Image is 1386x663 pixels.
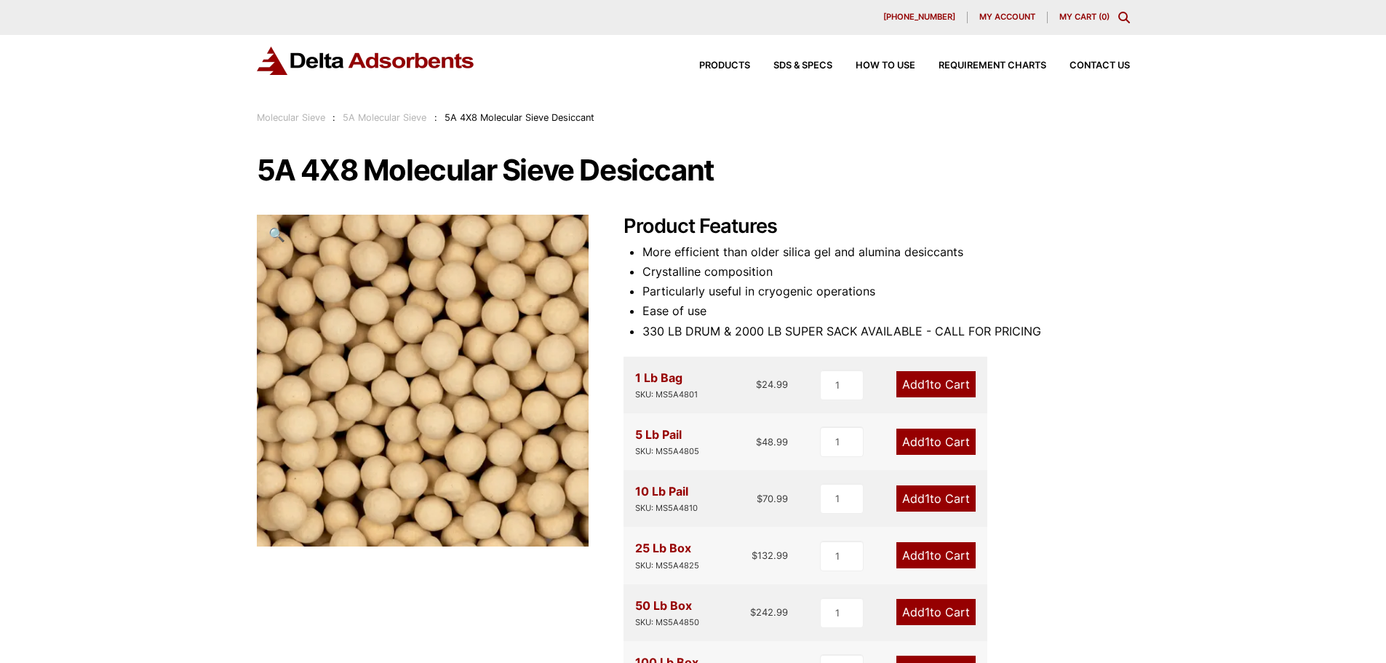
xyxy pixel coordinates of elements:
[752,549,757,561] span: $
[896,371,976,397] a: Add1to Cart
[257,215,297,255] a: View full-screen image gallery
[968,12,1048,23] a: My account
[883,13,955,21] span: [PHONE_NUMBER]
[757,493,762,504] span: $
[925,605,930,619] span: 1
[773,61,832,71] span: SDS & SPECS
[343,112,426,123] a: 5A Molecular Sieve
[757,493,788,504] bdi: 70.99
[257,47,475,75] img: Delta Adsorbents
[635,368,698,402] div: 1 Lb Bag
[1059,12,1110,22] a: My Cart (0)
[896,542,976,568] a: Add1to Cart
[750,61,832,71] a: SDS & SPECS
[896,429,976,455] a: Add1to Cart
[635,445,699,458] div: SKU: MS5A4805
[635,425,699,458] div: 5 Lb Pail
[635,616,699,630] div: SKU: MS5A4850
[635,596,699,630] div: 50 Lb Box
[268,226,285,242] span: 🔍
[896,599,976,625] a: Add1to Cart
[939,61,1046,71] span: Requirement Charts
[756,436,762,448] span: $
[750,606,756,618] span: $
[642,301,1130,321] li: Ease of use
[699,61,750,71] span: Products
[257,155,1130,186] h1: 5A 4X8 Molecular Sieve Desiccant
[1070,61,1130,71] span: Contact Us
[925,377,930,392] span: 1
[856,61,915,71] span: How to Use
[635,539,699,572] div: 25 Lb Box
[635,482,698,515] div: 10 Lb Pail
[872,12,968,23] a: [PHONE_NUMBER]
[642,282,1130,301] li: Particularly useful in cryogenic operations
[676,61,750,71] a: Products
[915,61,1046,71] a: Requirement Charts
[1118,12,1130,23] div: Toggle Modal Content
[896,485,976,512] a: Add1to Cart
[925,491,930,506] span: 1
[635,501,698,515] div: SKU: MS5A4810
[752,549,788,561] bdi: 132.99
[756,378,762,390] span: $
[635,559,699,573] div: SKU: MS5A4825
[445,112,594,123] span: 5A 4X8 Molecular Sieve Desiccant
[756,378,788,390] bdi: 24.99
[642,242,1130,262] li: More efficient than older silica gel and alumina desiccants
[1046,61,1130,71] a: Contact Us
[642,322,1130,341] li: 330 LB DRUM & 2000 LB SUPER SACK AVAILABLE - CALL FOR PRICING
[1102,12,1107,22] span: 0
[925,548,930,563] span: 1
[832,61,915,71] a: How to Use
[979,13,1035,21] span: My account
[750,606,788,618] bdi: 242.99
[332,112,335,123] span: :
[642,262,1130,282] li: Crystalline composition
[434,112,437,123] span: :
[756,436,788,448] bdi: 48.99
[925,434,930,449] span: 1
[635,388,698,402] div: SKU: MS5A4801
[624,215,1130,239] h2: Product Features
[257,112,325,123] a: Molecular Sieve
